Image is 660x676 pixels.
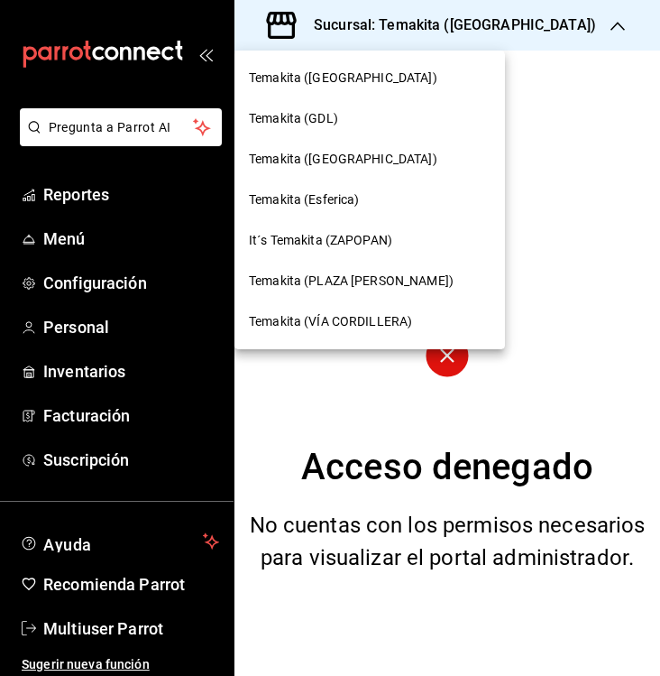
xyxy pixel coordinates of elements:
span: Temakita (PLAZA [PERSON_NAME]) [249,272,454,291]
div: Temakita (PLAZA [PERSON_NAME]) [234,261,505,301]
span: It´s Temakita (ZAPOPAN) [249,231,392,250]
div: It´s Temakita (ZAPOPAN) [234,220,505,261]
div: Temakita (GDL) [234,98,505,139]
span: Temakita (VÍA CORDILLERA) [249,312,412,331]
span: Temakita (Esferica) [249,190,360,209]
div: Temakita (Esferica) [234,180,505,220]
span: Temakita ([GEOGRAPHIC_DATA]) [249,69,437,88]
span: Temakita (GDL) [249,109,338,128]
span: Temakita ([GEOGRAPHIC_DATA]) [249,150,437,169]
div: Temakita (VÍA CORDILLERA) [234,301,505,342]
div: Temakita ([GEOGRAPHIC_DATA]) [234,58,505,98]
div: Temakita ([GEOGRAPHIC_DATA]) [234,139,505,180]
